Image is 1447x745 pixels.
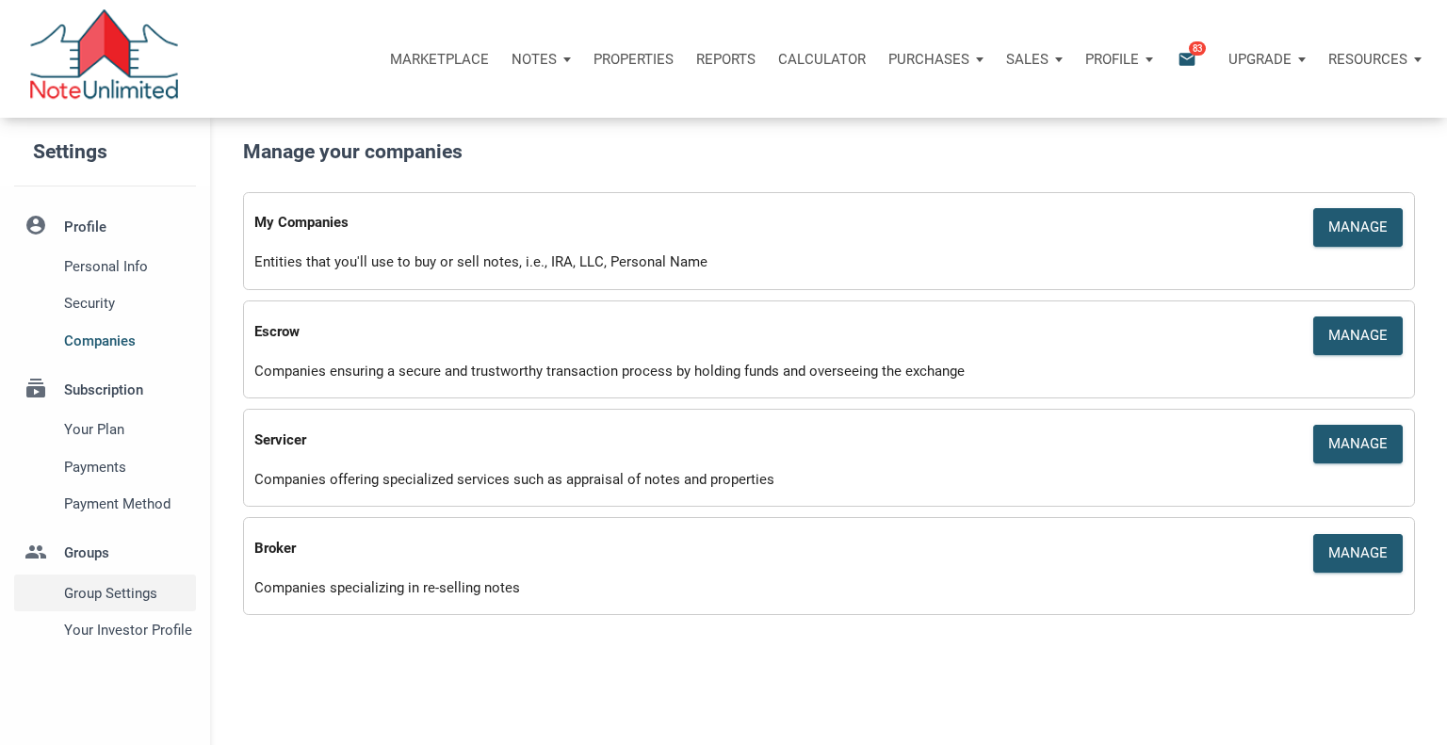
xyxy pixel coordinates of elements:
div: Manage [1328,543,1388,564]
div: Companies specializing in re-selling notes [240,576,1418,604]
p: Calculator [778,51,866,68]
p: Sales [1006,51,1049,68]
span: Personal Info [64,255,188,278]
button: Reports [685,31,767,88]
button: Profile [1074,31,1164,88]
div: Manage [1328,325,1388,347]
a: Payments [14,448,196,485]
button: Marketplace [379,31,500,88]
a: Group Settings [14,575,196,611]
span: Group Settings [64,582,188,605]
i: email [1176,48,1198,70]
p: Resources [1328,51,1407,68]
p: Notes [512,51,557,68]
a: Payment Method [14,485,196,522]
span: Security [64,292,188,315]
p: Purchases [888,51,969,68]
span: Your plan [64,418,188,441]
span: Payment Method [64,493,188,515]
button: Purchases [877,31,995,88]
div: Companies offering specialized services such as appraisal of notes and properties [240,468,1418,495]
div: Broker [254,529,1110,563]
div: Entities that you'll use to buy or sell notes, i.e., IRA, LLC, Personal Name [240,251,1418,278]
a: Personal Info [14,248,196,284]
p: Marketplace [390,51,489,68]
button: Sales [995,31,1074,88]
span: Companies [64,330,188,352]
span: Your Investor Profile [64,619,188,641]
h5: Manage your companies [243,137,1428,168]
div: Escrow [254,312,1110,346]
p: Properties [593,51,674,68]
a: Security [14,285,196,322]
span: 83 [1189,40,1206,56]
a: Companies [14,322,196,359]
div: Companies ensuring a secure and trustworthy transaction process by holding funds and overseeing t... [240,360,1418,387]
p: Reports [696,51,756,68]
span: Payments [64,456,188,478]
button: Upgrade [1217,31,1317,88]
button: Manage [1313,534,1403,573]
button: Resources [1317,31,1433,88]
button: Notes [500,31,582,88]
button: email83 [1163,31,1217,88]
a: Properties [582,31,685,88]
div: My Companies [254,203,1110,237]
p: Upgrade [1228,51,1292,68]
img: NoteUnlimited [28,9,180,108]
a: Your Investor Profile [14,611,196,648]
h5: Settings [33,132,210,172]
p: Profile [1085,51,1139,68]
button: Manage [1313,425,1403,463]
button: Manage [1313,208,1403,247]
div: Manage [1328,217,1388,238]
div: Manage [1328,433,1388,455]
a: Calculator [767,31,877,88]
div: Servicer [254,420,1110,454]
button: Manage [1313,316,1403,355]
a: Your plan [14,412,196,448]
